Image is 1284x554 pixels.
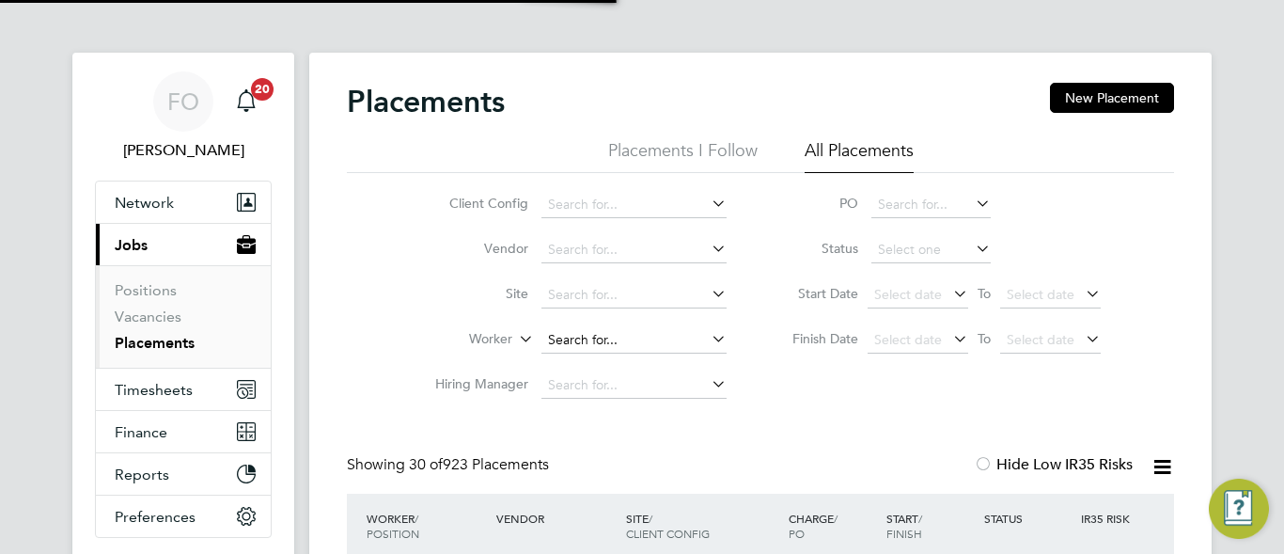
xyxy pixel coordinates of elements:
label: Client Config [420,195,528,212]
input: Search for... [541,282,727,309]
label: Hide Low IR35 Risks [974,455,1133,474]
input: Select one [871,237,991,263]
span: / PO [789,511,838,541]
span: FO [167,89,199,114]
div: Vendor [492,501,621,535]
span: / Position [367,511,419,541]
span: To [972,281,996,306]
span: Reports [115,466,169,483]
button: Reports [96,453,271,495]
span: Jobs [115,236,148,254]
span: / Finish [886,511,922,541]
span: Network [115,194,174,212]
button: Network [96,182,271,223]
span: Select date [874,331,942,348]
button: Finance [96,411,271,452]
li: All Placements [805,139,914,173]
button: Preferences [96,496,271,537]
label: Site [420,285,528,302]
span: Select date [1007,286,1074,303]
span: Finance [115,423,167,441]
input: Search for... [541,372,727,399]
button: New Placement [1050,83,1174,113]
span: Timesheets [115,381,193,399]
a: 20 [227,71,265,132]
div: Charge [784,501,882,550]
div: IR35 Risk [1076,501,1141,535]
button: Timesheets [96,369,271,410]
a: Vacancies [115,308,181,325]
label: Finish Date [774,330,858,347]
button: Jobs [96,224,271,265]
div: Site [621,501,784,550]
a: Positions [115,281,177,299]
a: Placements [115,334,195,352]
span: 30 of [409,455,443,474]
li: Placements I Follow [608,139,758,173]
label: PO [774,195,858,212]
input: Search for... [541,192,727,218]
div: Start [882,501,979,550]
div: Worker [362,501,492,550]
input: Search for... [541,327,727,354]
span: 20 [251,78,274,101]
div: Jobs [96,265,271,368]
label: Start Date [774,285,858,302]
span: Preferences [115,508,196,526]
div: Status [979,501,1077,535]
span: 923 Placements [409,455,549,474]
label: Status [774,240,858,257]
span: Francesca O'Riordan [95,139,272,162]
label: Worker [404,330,512,349]
input: Search for... [541,237,727,263]
span: Select date [1007,331,1074,348]
label: Vendor [420,240,528,257]
span: To [972,326,996,351]
span: / Client Config [626,511,710,541]
input: Search for... [871,192,991,218]
button: Engage Resource Center [1209,479,1269,539]
span: Select date [874,286,942,303]
a: FO[PERSON_NAME] [95,71,272,162]
div: Showing [347,455,553,475]
label: Hiring Manager [420,375,528,392]
h2: Placements [347,83,505,120]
